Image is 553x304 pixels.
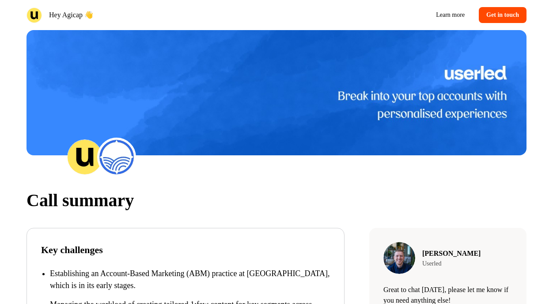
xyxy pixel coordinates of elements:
[49,10,93,20] p: Hey Agicap 👋
[479,7,526,23] a: Get in touch
[422,259,481,268] p: Userled
[429,7,472,23] a: Learn more
[422,248,481,259] p: [PERSON_NAME]
[50,268,330,292] p: Establishing an Account-Based Marketing (ABM) practice at [GEOGRAPHIC_DATA], which is in its earl...
[41,242,330,257] p: Key challenges
[27,187,526,214] p: Call summary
